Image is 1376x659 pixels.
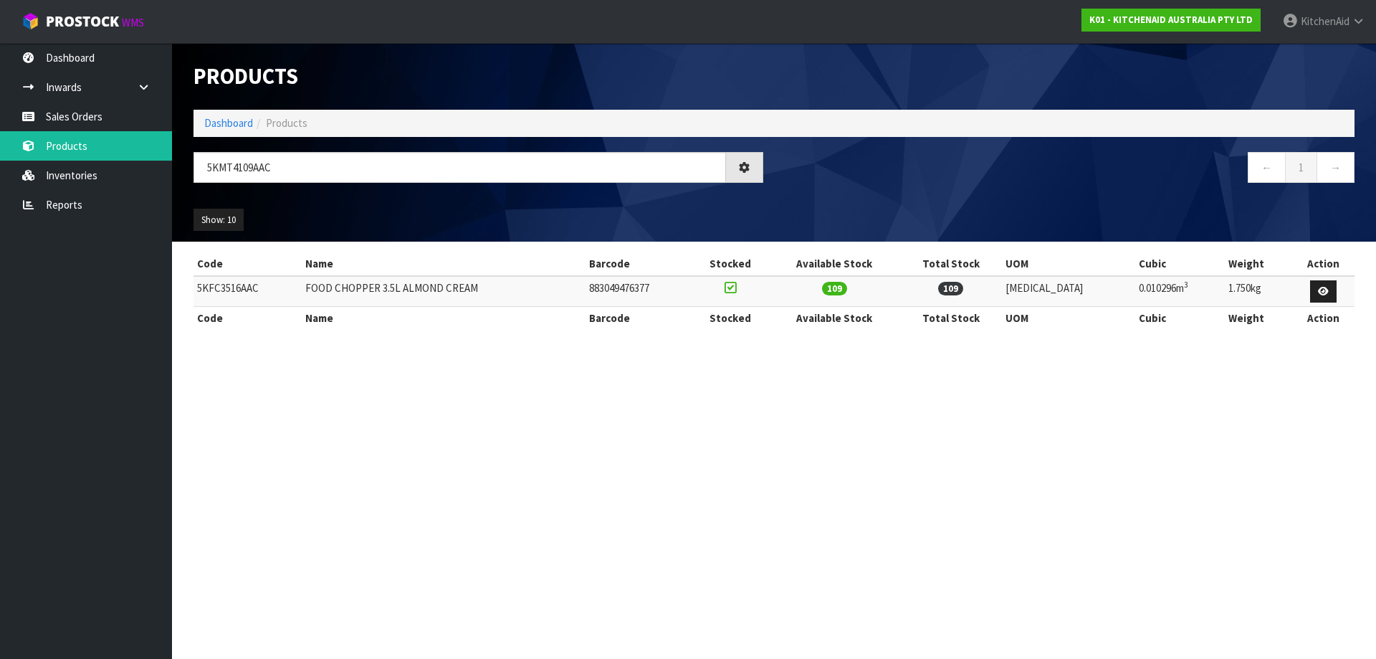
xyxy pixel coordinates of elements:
td: [MEDICAL_DATA] [1002,276,1135,307]
span: 109 [822,282,847,295]
th: Cubic [1135,252,1225,275]
td: 5KFC3516AAC [193,276,302,307]
a: 1 [1285,152,1317,183]
th: Code [193,252,302,275]
th: UOM [1002,252,1135,275]
th: Name [302,252,586,275]
td: 0.010296m [1135,276,1225,307]
th: Total Stock [900,307,1002,330]
span: ProStock [46,12,119,31]
th: Barcode [586,307,692,330]
img: cube-alt.png [21,12,39,30]
sup: 3 [1184,280,1188,290]
small: WMS [122,16,144,29]
nav: Page navigation [785,152,1354,187]
a: → [1317,152,1354,183]
th: Stocked [692,307,769,330]
span: Products [266,116,307,130]
th: Action [1292,252,1354,275]
h1: Products [193,65,763,88]
th: Action [1292,307,1354,330]
th: Barcode [586,252,692,275]
th: UOM [1002,307,1135,330]
span: 109 [938,282,963,295]
span: KitchenAid [1301,14,1349,28]
th: Available Stock [769,252,900,275]
th: Stocked [692,252,769,275]
th: Code [193,307,302,330]
th: Weight [1225,307,1293,330]
th: Weight [1225,252,1293,275]
td: 1.750kg [1225,276,1293,307]
td: 883049476377 [586,276,692,307]
th: Name [302,307,586,330]
a: Dashboard [204,116,253,130]
a: ← [1248,152,1286,183]
th: Total Stock [900,252,1002,275]
td: FOOD CHOPPER 3.5L ALMOND CREAM [302,276,586,307]
th: Available Stock [769,307,900,330]
strong: K01 - KITCHENAID AUSTRALIA PTY LTD [1089,14,1253,26]
th: Cubic [1135,307,1225,330]
input: Search products [193,152,726,183]
button: Show: 10 [193,209,244,232]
